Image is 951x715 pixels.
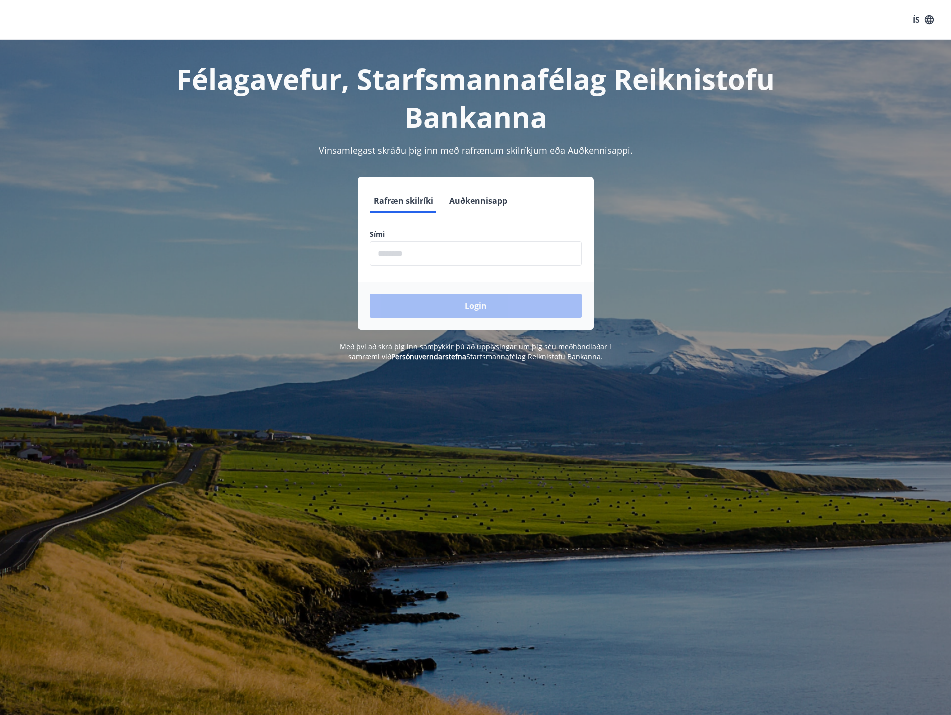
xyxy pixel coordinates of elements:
button: Auðkennisapp [445,189,511,213]
button: Rafræn skilríki [370,189,437,213]
a: Persónuverndarstefna [391,352,466,361]
h1: Félagavefur, Starfsmannafélag Reiknistofu Bankanna [128,60,824,136]
span: Með því að skrá þig inn samþykkir þú að upplýsingar um þig séu meðhöndlaðar í samræmi við Starfsm... [340,342,611,361]
button: ÍS [907,11,939,29]
label: Sími [370,229,582,239]
span: Vinsamlegast skráðu þig inn með rafrænum skilríkjum eða Auðkennisappi. [319,144,633,156]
